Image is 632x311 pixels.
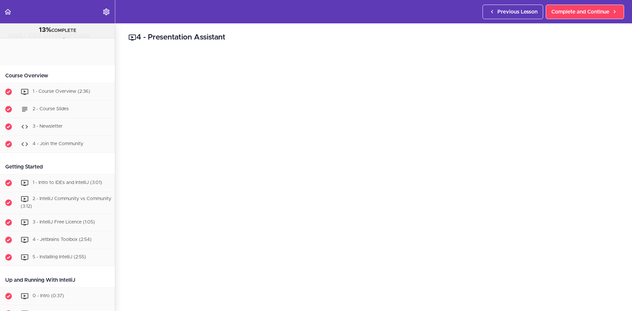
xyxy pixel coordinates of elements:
[33,294,64,298] span: 0 - Intro (0:37)
[33,220,95,224] span: 3 - IntelliJ Free Licence (1:05)
[33,142,83,146] span: 4 - Join the Community
[551,8,609,16] span: Complete and Continue
[8,26,107,35] div: COMPLETE
[39,27,51,33] span: 13%
[33,89,90,94] span: 1 - Course Overview (2:36)
[497,8,538,16] span: Previous Lesson
[33,107,69,111] span: 2 - Course Slides
[483,5,543,19] a: Previous Lesson
[21,196,111,209] span: 2 - IntelliJ Community vs Community (3:12)
[33,180,102,185] span: 1 - Intro to IDEs and IntelliJ (3:01)
[33,124,63,129] span: 3 - Newsletter
[4,8,12,16] svg: Back to course curriculum
[33,237,92,242] span: 4 - Jetbrains Toolbox (2:54)
[546,5,624,19] a: Complete and Continue
[102,8,110,16] svg: Settings Menu
[33,255,86,259] span: 5 - Installing IntelliJ (2:55)
[128,32,619,43] h2: 4 - Presentation Assistant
